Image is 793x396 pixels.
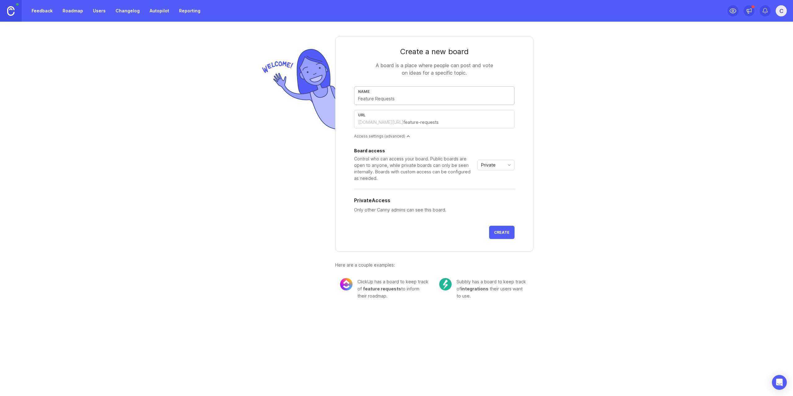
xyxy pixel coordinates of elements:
[776,5,787,16] button: C
[175,5,204,16] a: Reporting
[354,47,515,57] div: Create a new board
[457,278,528,299] div: Subbly has a board to keep track of their users want to use.
[358,89,510,94] div: Name
[260,46,335,132] img: welcome-img-178bf9fb836d0a1529256ffe415d7085.png
[112,5,143,16] a: Changelog
[354,197,390,204] h5: Private Access
[461,286,489,291] span: integrations
[146,5,173,16] a: Autopilot
[439,278,452,290] img: c104e91677ce72f6b937eb7b5afb1e94.png
[481,162,496,168] span: Private
[477,160,515,170] div: toggle menu
[7,6,15,16] img: Canny Home
[354,207,515,213] p: Only other Canny admins can see this board.
[335,262,533,268] div: Here are a couple examples:
[354,149,475,153] div: Board access
[89,5,109,16] a: Users
[358,113,510,117] div: url
[372,62,496,76] div: A board is a place where people can post and vote on ideas for a specific topic.
[357,278,429,299] div: ClickUp has a board to keep track of to inform their roadmap.
[504,163,514,168] svg: toggle icon
[358,119,403,125] div: [DOMAIN_NAME][URL]
[363,286,401,291] span: feature requests
[403,119,510,126] input: feature-requests
[489,226,515,239] button: Create
[358,95,510,102] input: Feature Requests
[59,5,87,16] a: Roadmap
[772,375,787,390] div: Open Intercom Messenger
[340,278,353,290] img: 8cacae02fdad0b0645cb845173069bf5.png
[28,5,56,16] a: Feedback
[354,155,475,181] div: Control who can access your board. Public boards are open to anyone, while private boards can onl...
[354,133,515,139] div: Access settings (advanced)
[494,230,510,235] span: Create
